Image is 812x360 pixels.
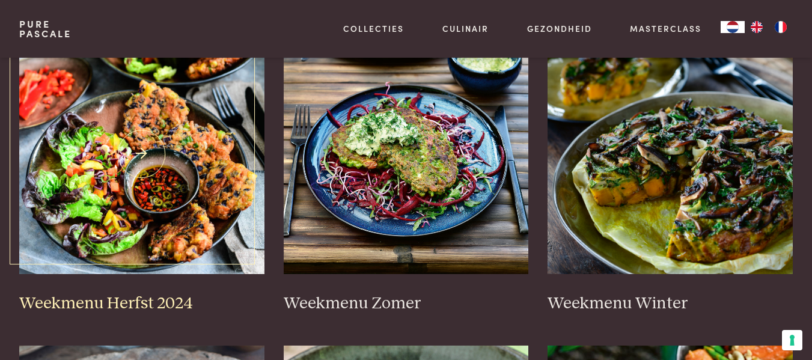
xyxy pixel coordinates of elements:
a: Gezondheid [527,22,592,35]
img: Weekmenu Winter [548,34,793,274]
a: Weekmenu Herfst 2024 Weekmenu Herfst 2024 [19,34,264,314]
img: Weekmenu Herfst 2024 [19,34,264,274]
a: Weekmenu Zomer Weekmenu Zomer [284,34,529,314]
div: Language [721,21,745,33]
aside: Language selected: Nederlands [721,21,793,33]
a: Collecties [343,22,404,35]
a: FR [769,21,793,33]
a: Culinair [442,22,489,35]
h3: Weekmenu Herfst 2024 [19,293,264,314]
h3: Weekmenu Winter [548,293,793,314]
a: NL [721,21,745,33]
h3: Weekmenu Zomer [284,293,529,314]
a: Weekmenu Winter Weekmenu Winter [548,34,793,314]
button: Uw voorkeuren voor toestemming voor trackingtechnologieën [782,330,802,350]
a: PurePascale [19,19,72,38]
a: EN [745,21,769,33]
a: Masterclass [630,22,701,35]
img: Weekmenu Zomer [284,34,529,274]
ul: Language list [745,21,793,33]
